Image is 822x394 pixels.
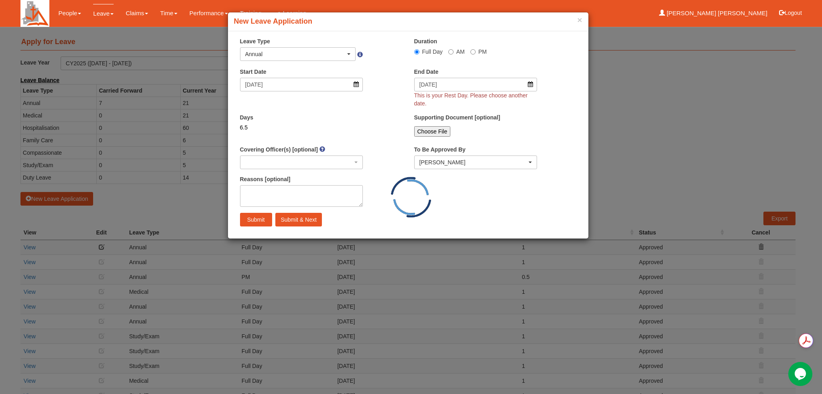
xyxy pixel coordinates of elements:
[240,145,318,154] label: Covering Officer(s) [optional]
[414,126,451,137] input: Choose File
[478,48,487,55] span: PM
[414,78,537,91] input: d/m/yyyy
[240,37,270,45] label: Leave Type
[240,78,363,91] input: d/m/yyyy
[414,37,437,45] label: Duration
[240,123,363,131] div: 6.5
[414,68,439,76] label: End Date
[414,145,466,154] label: To Be Approved By
[419,158,527,166] div: [PERSON_NAME]
[414,92,528,107] span: This is your Rest Day. Please choose another date.
[234,17,312,25] b: New Leave Application
[240,175,291,183] label: Reasons [optional]
[422,48,443,55] span: Full Day
[414,113,501,121] label: Supporting Document [optional]
[240,47,356,61] button: Annual
[788,362,814,386] iframe: chat widget
[240,68,267,76] label: Start Date
[577,16,582,24] button: ×
[240,113,253,121] label: Days
[275,213,321,226] input: Submit & Next
[414,156,537,169] button: Benjamin Lee Gin Huat
[240,213,272,226] input: Submit
[456,48,465,55] span: AM
[245,50,346,58] div: Annual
